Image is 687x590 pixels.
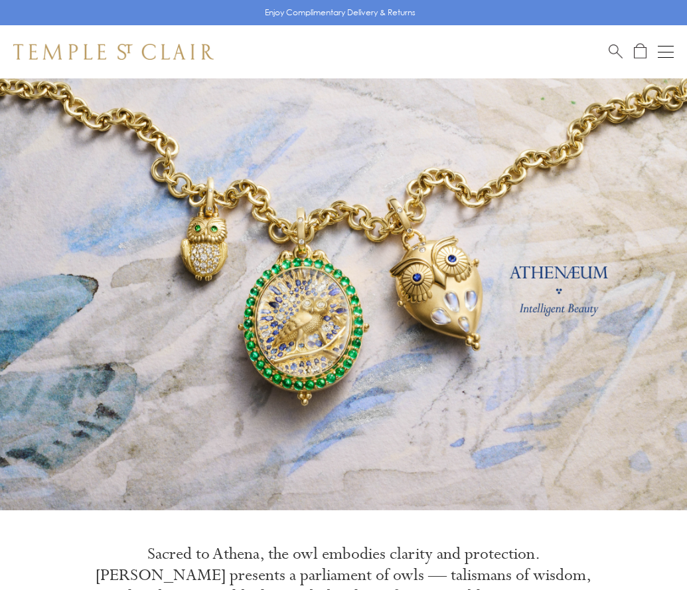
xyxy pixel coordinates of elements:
img: Temple St. Clair [13,44,214,60]
button: Open navigation [658,44,674,60]
a: Open Shopping Bag [634,43,647,60]
p: Enjoy Complimentary Delivery & Returns [265,6,416,19]
a: Search [609,43,623,60]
